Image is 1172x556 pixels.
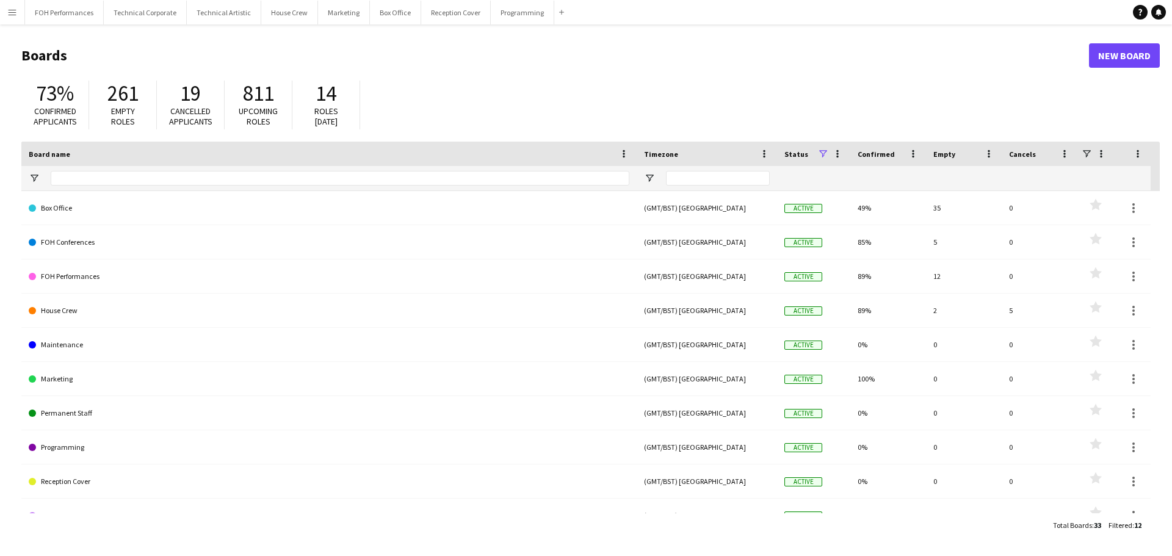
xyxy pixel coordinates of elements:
[318,1,370,24] button: Marketing
[637,499,777,532] div: (GMT/BST) [GEOGRAPHIC_DATA]
[926,396,1002,430] div: 0
[29,464,629,499] a: Reception Cover
[111,106,135,127] span: Empty roles
[926,191,1002,225] div: 35
[784,375,822,384] span: Active
[29,499,629,533] a: Technical Artistic
[169,106,212,127] span: Cancelled applicants
[1134,521,1141,530] span: 12
[784,409,822,418] span: Active
[850,464,926,498] div: 0%
[243,80,274,107] span: 811
[784,443,822,452] span: Active
[926,294,1002,327] div: 2
[784,272,822,281] span: Active
[784,150,808,159] span: Status
[637,464,777,498] div: (GMT/BST) [GEOGRAPHIC_DATA]
[926,328,1002,361] div: 0
[637,328,777,361] div: (GMT/BST) [GEOGRAPHIC_DATA]
[316,80,336,107] span: 14
[850,499,926,532] div: 65%
[784,238,822,247] span: Active
[926,464,1002,498] div: 0
[261,1,318,24] button: House Crew
[29,173,40,184] button: Open Filter Menu
[637,225,777,259] div: (GMT/BST) [GEOGRAPHIC_DATA]
[858,150,895,159] span: Confirmed
[637,259,777,293] div: (GMT/BST) [GEOGRAPHIC_DATA]
[926,430,1002,464] div: 0
[180,80,201,107] span: 19
[104,1,187,24] button: Technical Corporate
[187,1,261,24] button: Technical Artistic
[29,362,629,396] a: Marketing
[1002,464,1077,498] div: 0
[1094,521,1101,530] span: 33
[36,80,74,107] span: 73%
[1109,513,1141,537] div: :
[926,499,1002,532] div: 80
[370,1,421,24] button: Box Office
[1002,294,1077,327] div: 5
[1002,191,1077,225] div: 0
[107,80,139,107] span: 261
[491,1,554,24] button: Programming
[926,225,1002,259] div: 5
[784,477,822,486] span: Active
[850,328,926,361] div: 0%
[29,191,629,225] a: Box Office
[850,259,926,293] div: 89%
[1002,225,1077,259] div: 0
[850,225,926,259] div: 85%
[637,191,777,225] div: (GMT/BST) [GEOGRAPHIC_DATA]
[926,259,1002,293] div: 12
[29,150,70,159] span: Board name
[314,106,338,127] span: Roles [DATE]
[29,259,629,294] a: FOH Performances
[666,171,770,186] input: Timezone Filter Input
[239,106,278,127] span: Upcoming roles
[850,294,926,327] div: 89%
[637,362,777,395] div: (GMT/BST) [GEOGRAPHIC_DATA]
[34,106,77,127] span: Confirmed applicants
[1053,513,1101,537] div: :
[1002,259,1077,293] div: 0
[1002,499,1077,532] div: 12
[29,328,629,362] a: Maintenance
[29,294,629,328] a: House Crew
[29,396,629,430] a: Permanent Staff
[421,1,491,24] button: Reception Cover
[1002,362,1077,395] div: 0
[784,204,822,213] span: Active
[1109,521,1132,530] span: Filtered
[51,171,629,186] input: Board name Filter Input
[1002,396,1077,430] div: 0
[933,150,955,159] span: Empty
[1089,43,1160,68] a: New Board
[784,341,822,350] span: Active
[1009,150,1036,159] span: Cancels
[644,150,678,159] span: Timezone
[637,430,777,464] div: (GMT/BST) [GEOGRAPHIC_DATA]
[644,173,655,184] button: Open Filter Menu
[850,191,926,225] div: 49%
[29,225,629,259] a: FOH Conferences
[21,46,1089,65] h1: Boards
[850,362,926,395] div: 100%
[637,294,777,327] div: (GMT/BST) [GEOGRAPHIC_DATA]
[784,511,822,521] span: Active
[926,362,1002,395] div: 0
[1053,521,1092,530] span: Total Boards
[25,1,104,24] button: FOH Performances
[637,396,777,430] div: (GMT/BST) [GEOGRAPHIC_DATA]
[1002,328,1077,361] div: 0
[850,396,926,430] div: 0%
[1002,430,1077,464] div: 0
[850,430,926,464] div: 0%
[784,306,822,316] span: Active
[29,430,629,464] a: Programming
